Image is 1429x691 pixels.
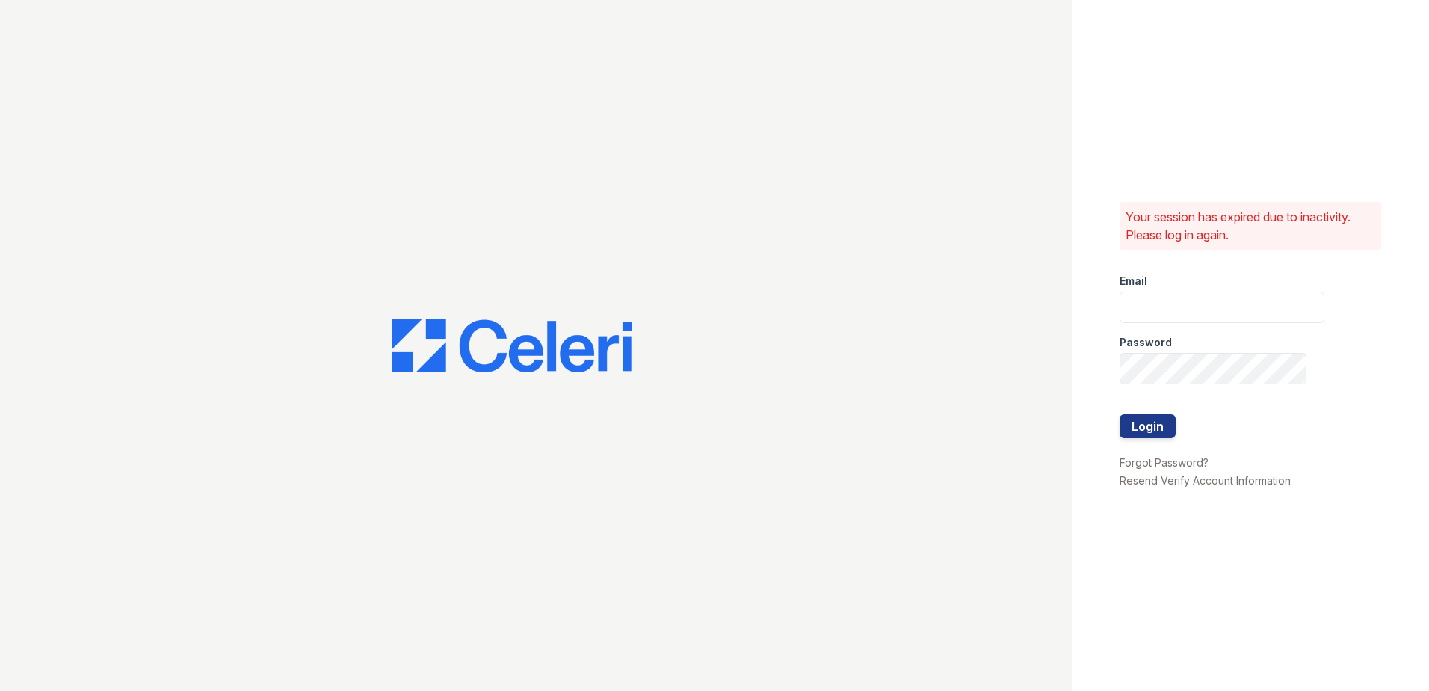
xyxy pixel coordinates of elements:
[392,319,632,372] img: CE_Logo_Blue-a8612792a0a2168367f1c8372b55b34899dd931a85d93a1a3d3e32e68fde9ad4.png
[1126,208,1375,244] p: Your session has expired due to inactivity. Please log in again.
[1120,474,1291,487] a: Resend Verify Account Information
[1120,414,1176,438] button: Login
[1120,335,1172,350] label: Password
[1120,274,1147,289] label: Email
[1120,456,1209,469] a: Forgot Password?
